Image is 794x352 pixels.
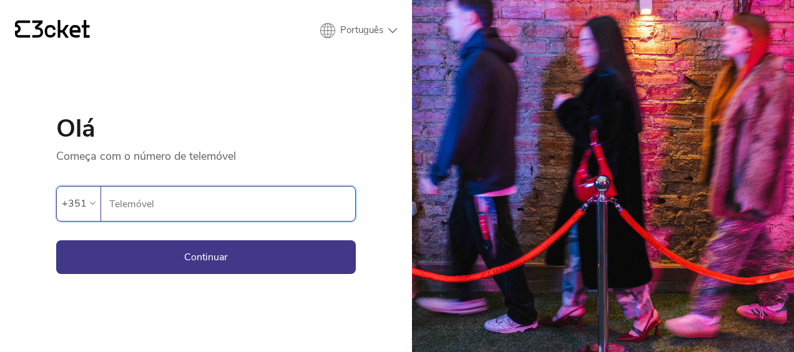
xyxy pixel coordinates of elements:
[56,116,356,141] h1: Olá
[101,187,355,222] label: Telemóvel
[56,141,356,164] p: Começa com o número de telemóvel
[15,21,30,38] g: {' '}
[62,194,87,213] div: +351
[56,240,356,274] button: Continuar
[109,187,355,221] input: Telemóvel
[15,20,90,41] a: {' '}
